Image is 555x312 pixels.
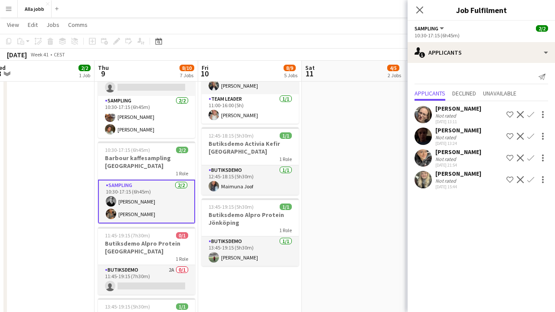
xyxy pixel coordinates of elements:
[78,65,91,71] span: 2/2
[415,25,438,32] span: Sampling
[200,69,209,79] span: 10
[415,32,548,39] div: 10:30-17:15 (6h45m)
[284,65,296,71] span: 8/9
[209,132,254,139] span: 12:45-18:15 (5h30m)
[279,227,292,233] span: 1 Role
[280,132,292,139] span: 1/1
[304,69,315,79] span: 11
[435,141,481,146] div: [DATE] 13:24
[98,96,195,138] app-card-role: Sampling2/210:30-17:15 (6h45m)[PERSON_NAME][PERSON_NAME]
[435,126,481,134] div: [PERSON_NAME]
[54,51,65,58] div: CEST
[29,51,50,58] span: Week 41
[176,147,188,153] span: 2/2
[180,65,194,71] span: 8/10
[98,180,195,223] app-card-role: Sampling2/210:30-17:15 (6h45m)[PERSON_NAME][PERSON_NAME]
[483,90,516,96] span: Unavailable
[176,256,188,262] span: 1 Role
[284,72,297,79] div: 5 Jobs
[98,240,195,255] h3: Butiksdemo Alpro Protein [GEOGRAPHIC_DATA]
[202,211,299,227] h3: Butiksdemo Alpro Protein Jönköping
[18,0,52,17] button: Alla jobb
[98,141,195,223] app-job-card: 10:30-17:15 (6h45m)2/2Barbour kaffesampling [GEOGRAPHIC_DATA]1 RoleSampling2/210:30-17:15 (6h45m)...
[65,19,91,30] a: Comms
[24,19,41,30] a: Edit
[202,236,299,266] app-card-role: Butiksdemo1/113:45-19:15 (5h30m)[PERSON_NAME]
[387,65,399,71] span: 4/5
[7,21,19,29] span: View
[105,147,150,153] span: 10:30-17:15 (6h45m)
[435,170,481,177] div: [PERSON_NAME]
[209,204,254,210] span: 13:45-19:15 (5h30m)
[176,170,188,177] span: 1 Role
[435,148,481,156] div: [PERSON_NAME]
[435,134,458,141] div: Not rated
[388,72,401,79] div: 2 Jobs
[68,21,88,29] span: Comms
[415,25,445,32] button: Sampling
[435,156,458,162] div: Not rated
[28,21,38,29] span: Edit
[452,90,476,96] span: Declined
[202,64,209,72] span: Fri
[415,90,445,96] span: Applicants
[98,265,195,295] app-card-role: Butiksdemo2A0/111:45-19:15 (7h30m)
[408,4,555,16] h3: Job Fulfilment
[305,64,315,72] span: Sat
[202,198,299,266] app-job-card: 13:45-19:15 (5h30m)1/1Butiksdemo Alpro Protein Jönköping1 RoleButiksdemo1/113:45-19:15 (5h30m)[PE...
[98,64,109,72] span: Thu
[7,50,27,59] div: [DATE]
[3,19,23,30] a: View
[180,72,194,79] div: 7 Jobs
[43,19,63,30] a: Jobs
[98,28,195,138] app-job-card: 10:30-17:15 (6h45m)2/3Barbour kaffesampling [GEOGRAPHIC_DATA]2 RolesDrift0/110:30-17:15 (6h45m) S...
[435,177,458,184] div: Not rated
[97,69,109,79] span: 9
[176,232,188,239] span: 0/1
[435,105,481,112] div: [PERSON_NAME]
[435,184,481,190] div: [DATE] 15:44
[105,303,150,310] span: 13:45-19:15 (5h30m)
[202,127,299,195] app-job-card: 12:45-18:15 (5h30m)1/1Butiksdemo Activia Kefir [GEOGRAPHIC_DATA]1 RoleButiksdemo1/112:45-18:15 (5...
[105,232,150,239] span: 11:45-19:15 (7h30m)
[79,72,90,79] div: 1 Job
[202,140,299,155] h3: Butiksdemo Activia Kefir [GEOGRAPHIC_DATA]
[408,42,555,63] div: Applicants
[98,154,195,170] h3: Barbour kaffesampling [GEOGRAPHIC_DATA]
[536,25,548,32] span: 2/2
[435,119,481,125] div: [DATE] 13:11
[98,227,195,295] app-job-card: 11:45-19:15 (7h30m)0/1Butiksdemo Alpro Protein [GEOGRAPHIC_DATA]1 RoleButiksdemo2A0/111:45-19:15 ...
[435,162,481,168] div: [DATE] 21:54
[202,165,299,195] app-card-role: Butiksdemo1/112:45-18:15 (5h30m)Maimuna Joof
[46,21,59,29] span: Jobs
[435,112,458,119] div: Not rated
[202,94,299,124] app-card-role: Team Leader1/111:00-16:00 (5h)[PERSON_NAME]
[176,303,188,310] span: 1/1
[280,204,292,210] span: 1/1
[279,156,292,162] span: 1 Role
